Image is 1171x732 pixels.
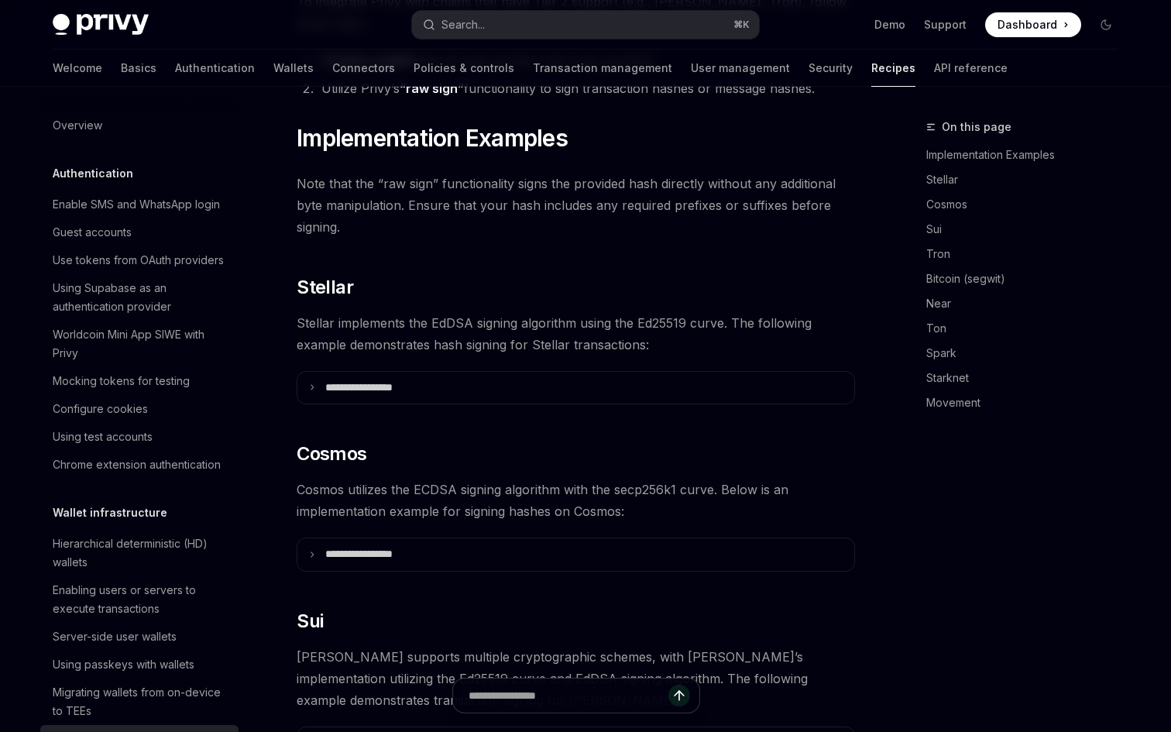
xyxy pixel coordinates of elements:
[53,325,229,363] div: Worldcoin Mini App SIWE with Privy
[53,534,229,572] div: Hierarchical deterministic (HD) wallets
[53,279,229,316] div: Using Supabase as an authentication provider
[400,81,464,97] a: “raw sign”
[40,451,239,479] a: Chrome extension authentication
[926,291,1131,316] a: Near
[40,246,239,274] a: Use tokens from OAuth providers
[53,503,167,522] h5: Wallet infrastructure
[926,341,1131,366] a: Spark
[926,217,1131,242] a: Sui
[297,312,855,356] span: Stellar implements the EdDSA signing algorithm using the Ed25519 curve. The following example dem...
[942,118,1011,136] span: On this page
[40,191,239,218] a: Enable SMS and WhatsApp login
[175,50,255,87] a: Authentication
[40,423,239,451] a: Using test accounts
[926,242,1131,266] a: Tron
[53,50,102,87] a: Welcome
[934,50,1008,87] a: API reference
[53,251,224,270] div: Use tokens from OAuth providers
[53,195,220,214] div: Enable SMS and WhatsApp login
[53,14,149,36] img: dark logo
[40,112,239,139] a: Overview
[733,19,750,31] span: ⌘ K
[874,17,905,33] a: Demo
[691,50,790,87] a: User management
[871,50,915,87] a: Recipes
[40,651,239,679] a: Using passkeys with wallets
[40,274,239,321] a: Using Supabase as an authentication provider
[53,400,148,418] div: Configure cookies
[53,581,229,618] div: Enabling users or servers to execute transactions
[297,646,855,711] span: [PERSON_NAME] supports multiple cryptographic schemes, with [PERSON_NAME]’s implementation utiliz...
[40,321,239,367] a: Worldcoin Mini App SIWE with Privy
[53,372,190,390] div: Mocking tokens for testing
[121,50,156,87] a: Basics
[1094,12,1118,37] button: Toggle dark mode
[53,116,102,135] div: Overview
[53,428,153,446] div: Using test accounts
[998,17,1057,33] span: Dashboard
[533,50,672,87] a: Transaction management
[926,167,1131,192] a: Stellar
[412,11,759,39] button: Search...⌘K
[926,192,1131,217] a: Cosmos
[332,50,395,87] a: Connectors
[273,50,314,87] a: Wallets
[53,627,177,646] div: Server-side user wallets
[317,77,855,99] li: Utilize Privy’s functionality to sign transaction hashes or message hashes.
[926,266,1131,291] a: Bitcoin (segwit)
[40,679,239,725] a: Migrating wallets from on-device to TEEs
[53,164,133,183] h5: Authentication
[668,685,690,706] button: Send message
[297,173,855,238] span: Note that the “raw sign” functionality signs the provided hash directly without any additional by...
[924,17,967,33] a: Support
[926,316,1131,341] a: Ton
[40,530,239,576] a: Hierarchical deterministic (HD) wallets
[40,367,239,395] a: Mocking tokens for testing
[297,442,366,466] span: Cosmos
[40,576,239,623] a: Enabling users or servers to execute transactions
[926,143,1131,167] a: Implementation Examples
[53,655,194,674] div: Using passkeys with wallets
[441,15,485,34] div: Search...
[297,124,568,152] span: Implementation Examples
[926,390,1131,415] a: Movement
[40,623,239,651] a: Server-side user wallets
[53,223,132,242] div: Guest accounts
[40,218,239,246] a: Guest accounts
[926,366,1131,390] a: Starknet
[297,609,323,634] span: Sui
[297,479,855,522] span: Cosmos utilizes the ECDSA signing algorithm with the secp256k1 curve. Below is an implementation ...
[297,275,353,300] span: Stellar
[809,50,853,87] a: Security
[985,12,1081,37] a: Dashboard
[53,683,229,720] div: Migrating wallets from on-device to TEEs
[40,395,239,423] a: Configure cookies
[53,455,221,474] div: Chrome extension authentication
[414,50,514,87] a: Policies & controls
